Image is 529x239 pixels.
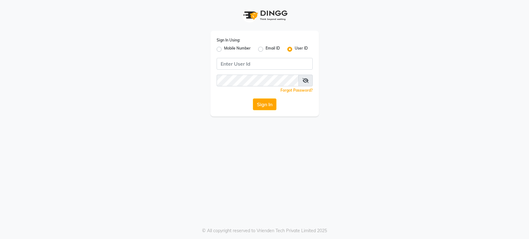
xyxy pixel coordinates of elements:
img: logo1.svg [240,6,289,24]
input: Username [217,75,299,86]
label: Mobile Number [224,46,251,53]
label: Email ID [266,46,280,53]
label: User ID [295,46,308,53]
label: Sign In Using: [217,37,240,43]
input: Username [217,58,313,70]
button: Sign In [253,98,276,110]
a: Forgot Password? [280,88,313,93]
